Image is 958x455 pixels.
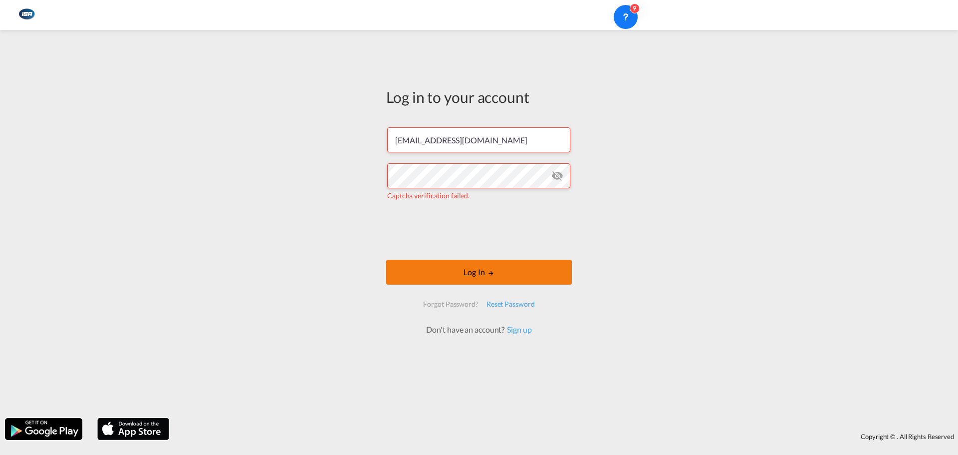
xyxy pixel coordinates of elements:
img: apple.png [96,417,170,441]
img: google.png [4,417,83,441]
div: Reset Password [482,295,539,313]
div: Log in to your account [386,86,572,107]
div: Copyright © . All Rights Reserved [174,428,958,445]
div: Forgot Password? [419,295,482,313]
button: LOGIN [386,260,572,285]
md-icon: icon-eye-off [551,170,563,182]
input: Enter email/phone number [387,127,570,152]
a: Sign up [504,325,531,334]
iframe: reCAPTCHA [403,211,555,250]
span: Captcha verification failed. [387,191,470,200]
div: Don't have an account? [415,324,542,335]
img: 1aa151c0c08011ec8d6f413816f9a227.png [15,4,37,26]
